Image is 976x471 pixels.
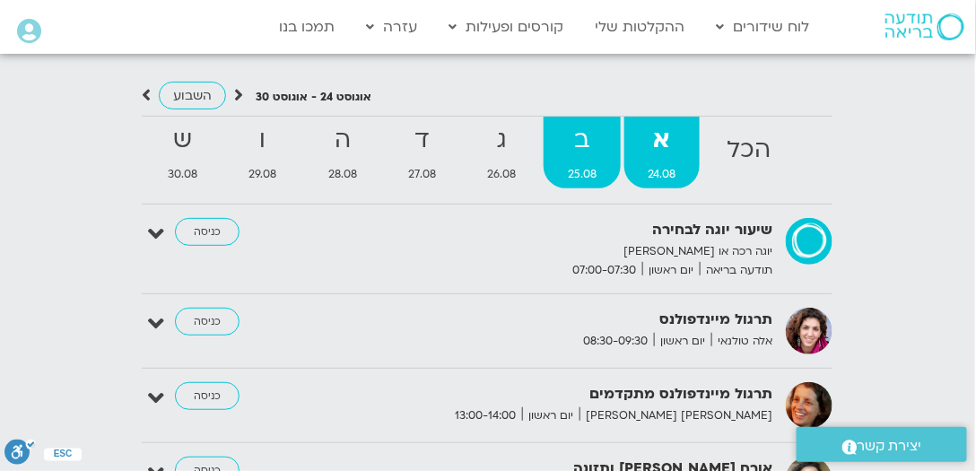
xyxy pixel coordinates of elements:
[700,261,772,280] span: תודעה בריאה
[703,117,795,188] a: הכל
[144,165,221,184] span: 30.08
[624,120,700,161] strong: א
[708,10,819,44] a: לוח שידורים
[577,332,654,351] span: 08:30-09:30
[464,165,540,184] span: 26.08
[387,308,772,332] strong: תרגול מיינדפולנס
[173,87,212,104] span: השבוע
[387,242,772,261] p: יוגה רכה או [PERSON_NAME]
[385,165,460,184] span: 27.08
[385,120,460,161] strong: ד
[225,117,301,188] a: ו29.08
[858,434,922,458] span: יצירת קשר
[703,130,795,170] strong: הכל
[654,332,711,351] span: יום ראשון
[624,117,700,188] a: א24.08
[522,406,579,425] span: יום ראשון
[464,120,540,161] strong: ג
[358,10,427,44] a: עזרה
[464,117,540,188] a: ג26.08
[304,120,380,161] strong: ה
[449,406,522,425] span: 13:00-14:00
[271,10,344,44] a: תמכו בנו
[624,165,700,184] span: 24.08
[587,10,694,44] a: ההקלטות שלי
[144,117,221,188] a: ש30.08
[387,218,772,242] strong: שיעור יוגה לבחירה
[175,382,240,411] a: כניסה
[885,13,964,40] img: תודעה בריאה
[304,117,380,188] a: ה28.08
[544,120,620,161] strong: ב
[544,165,620,184] span: 25.08
[566,261,642,280] span: 07:00-07:30
[797,427,967,462] a: יצירת קשר
[304,165,380,184] span: 28.08
[175,308,240,336] a: כניסה
[144,120,221,161] strong: ש
[225,120,301,161] strong: ו
[385,117,460,188] a: ד27.08
[711,332,772,351] span: אלה טולנאי
[642,261,700,280] span: יום ראשון
[579,406,772,425] span: [PERSON_NAME] [PERSON_NAME]
[225,165,301,184] span: 29.08
[175,218,240,247] a: כניסה
[440,10,573,44] a: קורסים ופעילות
[544,117,620,188] a: ב25.08
[159,82,226,109] a: השבוע
[387,382,772,406] strong: תרגול מיינדפולנס מתקדמים
[256,88,371,107] p: אוגוסט 24 - אוגוסט 30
